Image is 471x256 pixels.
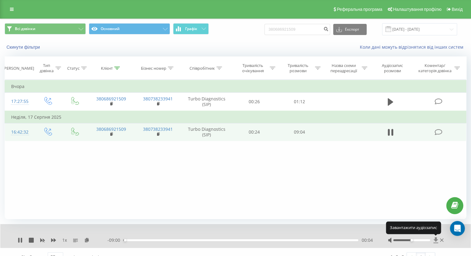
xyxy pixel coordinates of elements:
[277,93,322,111] td: 01:12
[11,126,28,138] div: 16:42:32
[232,93,277,111] td: 00:26
[124,239,126,241] div: Accessibility label
[67,66,80,71] div: Статус
[5,44,43,50] button: Скинути фільтри
[264,24,330,35] input: Пошук за номером
[89,23,170,34] button: Основний
[5,23,86,34] button: Всі дзвінки
[185,27,197,31] span: Графік
[5,80,466,93] td: Вчора
[374,63,411,73] div: Аудіозапис розмови
[173,23,209,34] button: Графік
[101,66,113,71] div: Клієнт
[107,237,123,243] span: - 09:00
[337,7,382,12] span: Реферальна програма
[15,26,35,31] span: Всі дзвінки
[328,63,360,73] div: Назва схеми переадресації
[96,96,126,102] a: 380686921509
[190,66,215,71] div: Співробітник
[3,66,34,71] div: [PERSON_NAME]
[361,237,373,243] span: 00:04
[143,126,173,132] a: 380738233941
[141,66,166,71] div: Бізнес номер
[333,24,367,35] button: Експорт
[232,123,277,141] td: 00:24
[450,221,465,236] div: Open Intercom Messenger
[386,222,441,234] div: Завантажити аудіозапис
[360,44,466,50] a: Коли дані можуть відрізнятися вiд інших систем
[143,96,173,102] a: 380738233941
[181,93,232,111] td: Turbo Diagnostics (SIP)
[277,123,322,141] td: 09:04
[238,63,268,73] div: Тривалість очікування
[393,7,441,12] span: Налаштування профілю
[416,63,453,73] div: Коментар/категорія дзвінка
[62,237,67,243] span: 1 x
[282,63,313,73] div: Тривалість розмови
[181,123,232,141] td: Turbo Diagnostics (SIP)
[410,239,413,241] div: Accessibility label
[5,111,466,123] td: Неділя, 17 Серпня 2025
[39,63,54,73] div: Тип дзвінка
[452,7,463,12] span: Вихід
[96,126,126,132] a: 380686921509
[11,95,28,108] div: 17:27:55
